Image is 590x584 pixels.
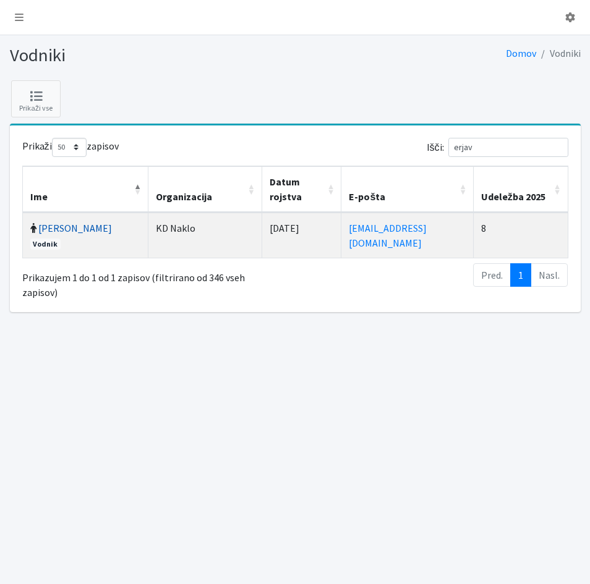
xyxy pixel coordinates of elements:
a: Prikaži vse [11,80,61,117]
h1: Vodniki [10,44,291,66]
label: Prikaži zapisov [22,138,119,157]
th: Ime: vključite za padajoči sort [23,166,149,213]
li: Vodniki [536,44,581,62]
th: Organizacija: vključite za naraščujoči sort [148,166,262,213]
a: 1 [510,263,531,287]
td: 8 [474,213,568,258]
select: Prikažizapisov [52,138,87,157]
td: [DATE] [262,213,342,258]
th: E-pošta: vključite za naraščujoči sort [341,166,473,213]
a: [EMAIL_ADDRESS][DOMAIN_NAME] [349,222,427,249]
span: Vodnik [30,239,61,250]
div: Prikazujem 1 do 1 od 1 zapisov (filtrirano od 346 vseh zapisov) [22,262,245,300]
input: Išči: [448,138,568,157]
th: Udeležba 2025: vključite za naraščujoči sort [474,166,568,213]
a: [PERSON_NAME] [38,222,112,234]
a: Domov [506,47,536,59]
td: KD Naklo [148,213,262,258]
label: Išči: [427,138,568,157]
th: Datum rojstva: vključite za naraščujoči sort [262,166,342,213]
